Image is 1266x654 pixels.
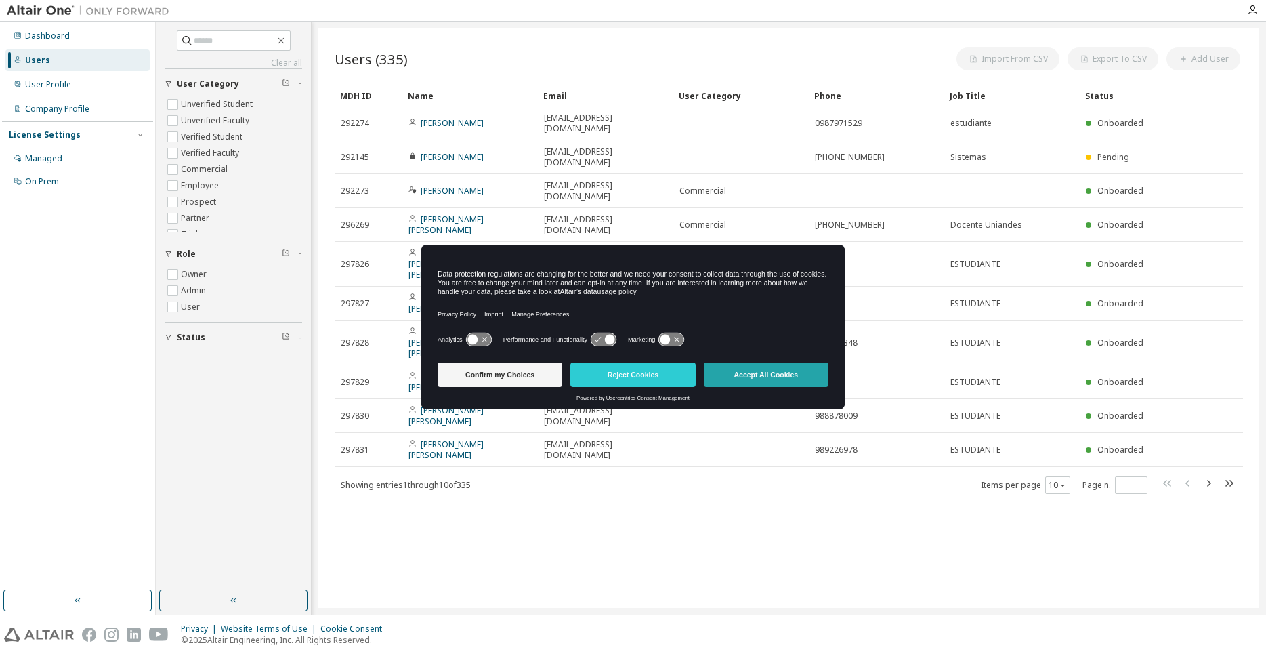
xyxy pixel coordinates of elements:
img: youtube.svg [149,628,169,642]
img: linkedin.svg [127,628,141,642]
img: instagram.svg [104,628,119,642]
img: altair_logo.svg [4,628,74,642]
label: Admin [181,283,209,299]
a: [PERSON_NAME] [PERSON_NAME] [408,213,484,236]
div: License Settings [9,129,81,140]
div: MDH ID [340,85,397,106]
label: Partner [181,210,212,226]
span: Onboarded [1097,185,1143,197]
p: © 2025 Altair Engineering, Inc. All Rights Reserved. [181,634,390,646]
span: [EMAIL_ADDRESS][DOMAIN_NAME] [544,113,667,134]
div: Job Title [950,85,1074,106]
div: On Prem [25,176,59,187]
div: Cookie Consent [320,624,390,634]
span: 297829 [341,377,369,388]
span: [EMAIL_ADDRESS][DOMAIN_NAME] [544,180,667,202]
a: Clear all [165,58,302,68]
a: [PERSON_NAME] [PERSON_NAME] [PERSON_NAME] [408,247,484,281]
span: Sistemas [950,152,986,163]
span: ESTUDIANTE [950,338,1000,348]
span: ESTUDIANTE [950,298,1000,309]
button: Add User [1166,47,1240,70]
a: [PERSON_NAME] [421,117,484,129]
img: Altair One [7,4,176,18]
div: Dashboard [25,30,70,41]
span: Clear filter [282,249,290,260]
button: Export To CSV [1068,47,1158,70]
button: Status [165,323,302,352]
label: Verified Faculty [181,145,242,161]
button: 10 [1049,480,1067,491]
span: 297830 [341,411,369,422]
span: [EMAIL_ADDRESS][DOMAIN_NAME] [544,146,667,168]
span: Onboarded [1097,444,1143,455]
span: Status [177,332,205,343]
span: Pending [1097,151,1129,163]
a: [PERSON_NAME] [PERSON_NAME] [PERSON_NAME] [408,326,484,359]
span: ESTUDIANTE [950,377,1000,388]
div: Managed [25,153,62,164]
span: 988878009 [815,411,858,422]
label: Owner [181,266,209,283]
span: Commercial [679,220,726,230]
span: [EMAIL_ADDRESS][DOMAIN_NAME] [544,439,667,461]
div: Email [543,85,668,106]
span: Docente Uniandes [950,220,1022,230]
label: Commercial [181,161,230,178]
label: User [181,299,203,315]
span: Clear filter [282,79,290,89]
button: Role [165,239,302,269]
span: [EMAIL_ADDRESS][DOMAIN_NAME] [544,405,667,427]
span: Users (335) [335,49,408,68]
span: User Category [177,79,239,89]
span: Onboarded [1097,117,1143,129]
span: estudiante [950,118,992,129]
span: 296269 [341,220,369,230]
span: [EMAIL_ADDRESS][DOMAIN_NAME] [544,214,667,236]
span: ESTUDIANTE [950,259,1000,270]
span: Clear filter [282,332,290,343]
img: facebook.svg [82,628,96,642]
span: [PHONE_NUMBER] [815,152,885,163]
span: ESTUDIANTE [950,445,1000,455]
label: Unverified Student [181,96,255,113]
span: 292273 [341,186,369,197]
span: 297831 [341,445,369,455]
div: Users [25,55,50,66]
div: Website Terms of Use [221,624,320,634]
a: [PERSON_NAME] [421,185,484,197]
div: Status [1085,85,1162,106]
a: [PERSON_NAME] [421,151,484,163]
div: User Profile [25,79,71,90]
span: 0987971529 [815,118,862,129]
span: Items per page [981,476,1070,494]
span: Onboarded [1097,410,1143,422]
div: Privacy [181,624,221,634]
span: Onboarded [1097,219,1143,230]
span: 292145 [341,152,369,163]
span: 297828 [341,338,369,348]
div: Phone [814,85,939,106]
label: Trial [181,226,201,243]
span: Onboarded [1097,298,1143,309]
a: [PERSON_NAME] [PERSON_NAME] [408,405,484,427]
button: Import From CSV [956,47,1059,70]
span: [PHONE_NUMBER] [815,220,885,230]
button: User Category [165,69,302,99]
div: Name [408,85,532,106]
a: [PERSON_NAME] [PERSON_NAME] [408,371,484,393]
div: User Category [679,85,803,106]
span: Commercial [679,186,726,197]
span: Onboarded [1097,376,1143,388]
span: Showing entries 1 through 10 of 335 [341,479,471,491]
label: Verified Student [181,129,245,145]
label: Prospect [181,194,219,210]
span: Role [177,249,196,260]
span: 297826 [341,259,369,270]
span: 989226978 [815,445,858,455]
span: Onboarded [1097,258,1143,270]
span: Onboarded [1097,337,1143,348]
a: [PERSON_NAME] [PERSON_NAME] [408,292,484,314]
span: 292274 [341,118,369,129]
div: Company Profile [25,104,89,115]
